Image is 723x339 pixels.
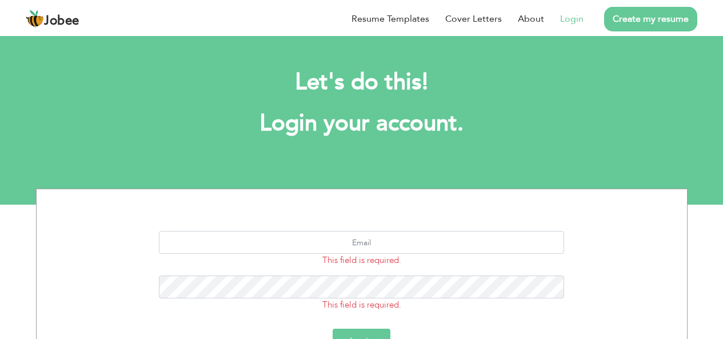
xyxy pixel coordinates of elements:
a: Create my resume [604,7,697,31]
a: Login [560,12,584,26]
a: Jobee [26,10,79,28]
a: About [518,12,544,26]
span: This field is required. [322,254,401,266]
h1: Login your account. [53,109,670,138]
span: This field is required. [322,299,401,310]
a: Cover Letters [445,12,502,26]
input: Email [159,231,564,254]
span: Jobee [44,15,79,27]
a: Resume Templates [351,12,429,26]
h2: Let's do this! [53,67,670,97]
img: jobee.io [26,10,44,28]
